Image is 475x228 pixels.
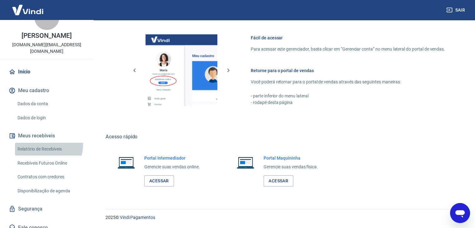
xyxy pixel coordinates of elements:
[15,157,86,170] a: Recebíveis Futuros Online
[106,214,460,221] p: 2025 ©
[22,32,72,39] p: [PERSON_NAME]
[7,65,86,79] a: Início
[5,42,88,55] p: [DOMAIN_NAME][EMAIL_ADDRESS][DOMAIN_NAME]
[15,112,86,124] a: Dados de login
[232,155,259,170] img: Imagem de um notebook aberto
[120,215,155,220] a: Vindi Pagamentos
[106,134,460,140] h5: Acesso rápido
[15,97,86,110] a: Dados da conta
[15,185,86,197] a: Disponibilização de agenda
[146,34,217,106] img: Imagem da dashboard mostrando o botão de gerenciar conta na sidebar no lado esquerdo
[251,46,445,52] p: Para acessar este gerenciador, basta clicar em “Gerenciar conta” no menu lateral do portal de ven...
[7,129,86,143] button: Meus recebíveis
[7,202,86,216] a: Segurança
[251,99,445,106] p: - rodapé desta página
[264,175,293,187] a: Acessar
[264,155,318,161] h6: Portal Maquininha
[113,155,139,170] img: Imagem de um notebook aberto
[7,84,86,97] button: Meu cadastro
[251,93,445,99] p: - parte inferior do menu lateral
[144,164,200,170] p: Gerencie suas vendas online.
[144,175,174,187] a: Acessar
[251,79,445,85] p: Você poderá retornar para o portal de vendas através das seguintes maneiras:
[450,203,470,223] iframe: Botão para abrir a janela de mensagens
[251,67,445,74] h6: Retorne para o portal de vendas
[251,35,445,41] h6: Fácil de acessar
[7,0,48,19] img: Vindi
[144,155,200,161] h6: Portal Intermediador
[445,4,468,16] button: Sair
[15,143,86,156] a: Relatório de Recebíveis
[264,164,318,170] p: Gerencie suas vendas física.
[15,171,86,183] a: Contratos com credores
